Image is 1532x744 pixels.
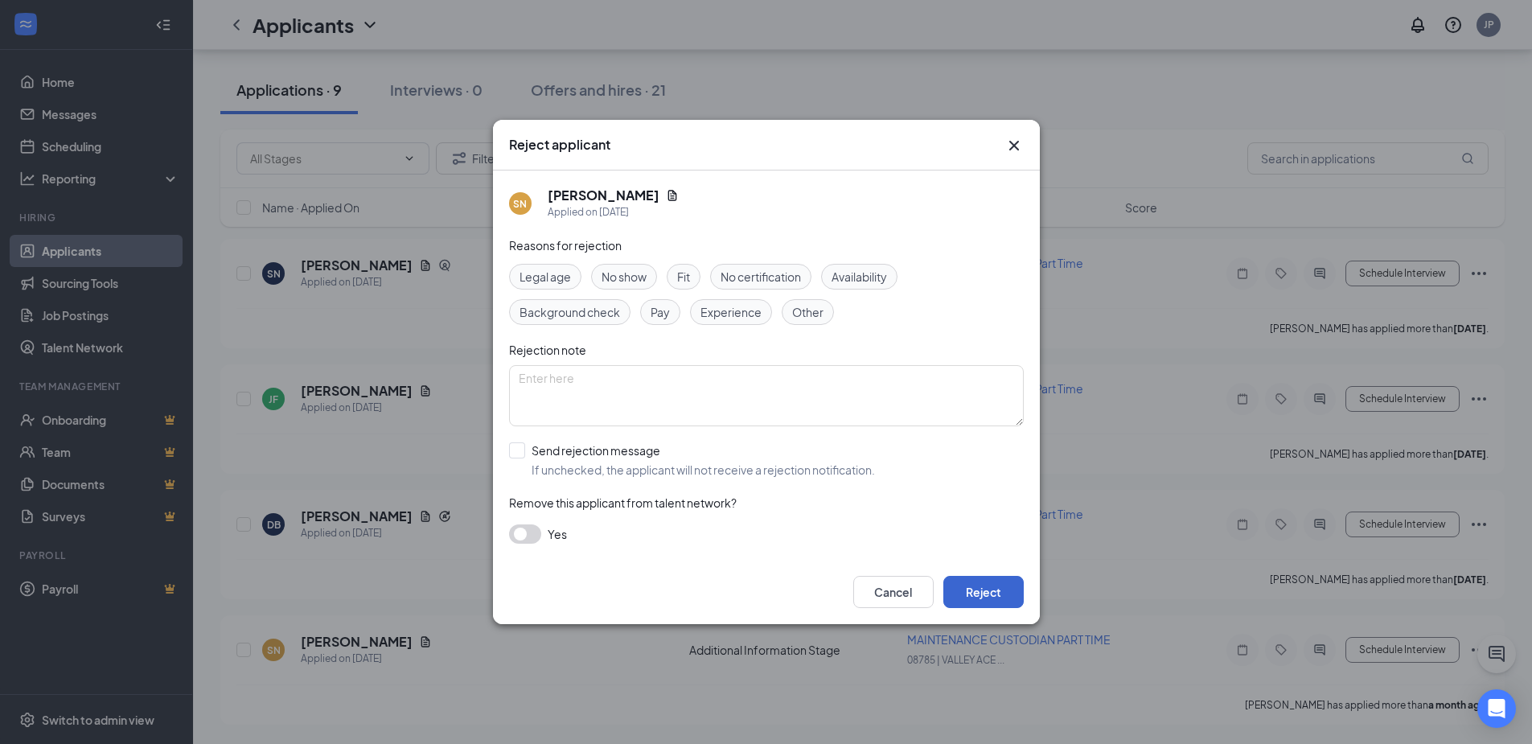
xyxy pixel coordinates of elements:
span: No certification [721,268,801,286]
span: Experience [700,303,762,321]
div: SN [513,197,527,211]
span: Yes [548,524,567,544]
span: Pay [651,303,670,321]
span: Other [792,303,824,321]
span: Remove this applicant from talent network? [509,495,737,510]
h3: Reject applicant [509,136,610,154]
svg: Document [666,189,679,202]
span: Background check [520,303,620,321]
span: Rejection note [509,343,586,357]
span: Reasons for rejection [509,238,622,253]
span: Legal age [520,268,571,286]
span: Availability [832,268,887,286]
h5: [PERSON_NAME] [548,187,659,204]
span: Fit [677,268,690,286]
button: Reject [943,576,1024,608]
div: Applied on [DATE] [548,204,679,220]
span: No show [602,268,647,286]
div: Open Intercom Messenger [1477,689,1516,728]
svg: Cross [1004,136,1024,155]
button: Close [1004,136,1024,155]
button: Cancel [853,576,934,608]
